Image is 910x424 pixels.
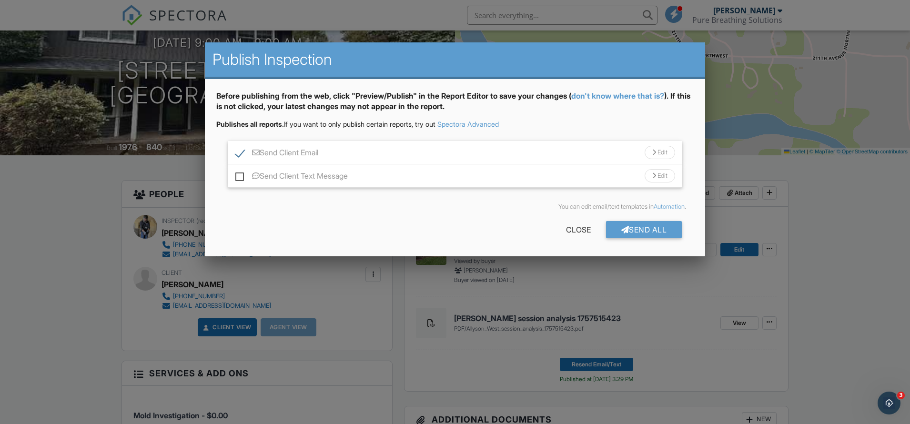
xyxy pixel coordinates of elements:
[235,148,318,160] label: Send Client Email
[645,146,675,159] div: Edit
[897,392,905,399] span: 3
[606,221,682,238] div: Send All
[654,203,685,210] a: Automation
[216,120,435,128] span: If you want to only publish certain reports, try out
[437,120,499,128] a: Spectora Advanced
[235,172,348,183] label: Send Client Text Message
[551,221,606,238] div: Close
[212,50,698,69] h2: Publish Inspection
[216,91,694,120] div: Before publishing from the web, click "Preview/Publish" in the Report Editor to save your changes...
[645,169,675,182] div: Edit
[224,203,687,211] div: You can edit email/text templates in .
[216,120,284,128] strong: Publishes all reports.
[878,392,900,414] iframe: Intercom live chat
[571,91,664,101] a: don't know where that is?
